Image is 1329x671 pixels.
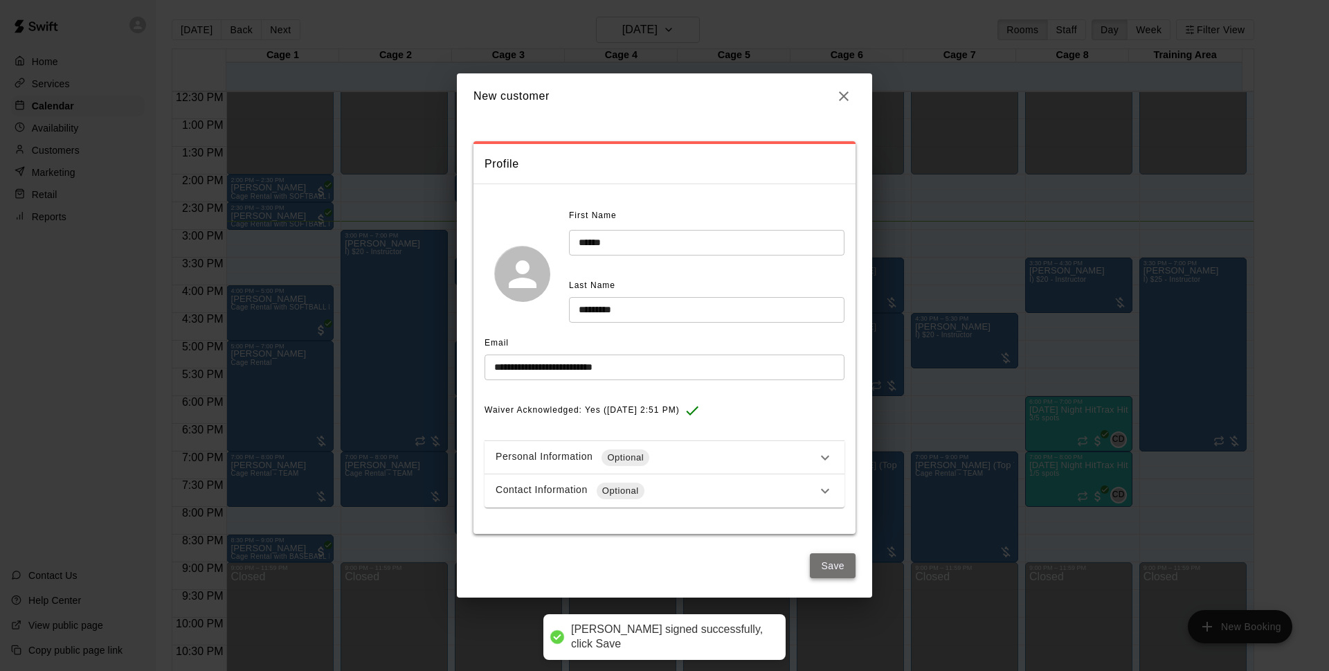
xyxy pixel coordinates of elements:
[485,474,844,508] div: Contact InformationOptional
[569,205,617,227] span: First Name
[485,155,844,173] span: Profile
[473,87,550,105] h6: New customer
[485,338,509,348] span: Email
[602,451,649,465] span: Optional
[810,553,856,579] button: Save
[597,484,644,498] span: Optional
[496,449,817,466] div: Personal Information
[485,441,844,474] div: Personal InformationOptional
[496,483,817,499] div: Contact Information
[569,280,615,290] span: Last Name
[571,623,772,652] div: [PERSON_NAME] signed successfully, click Save
[485,400,680,422] span: Waiver Acknowledged: Yes ([DATE] 2:51 PM)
